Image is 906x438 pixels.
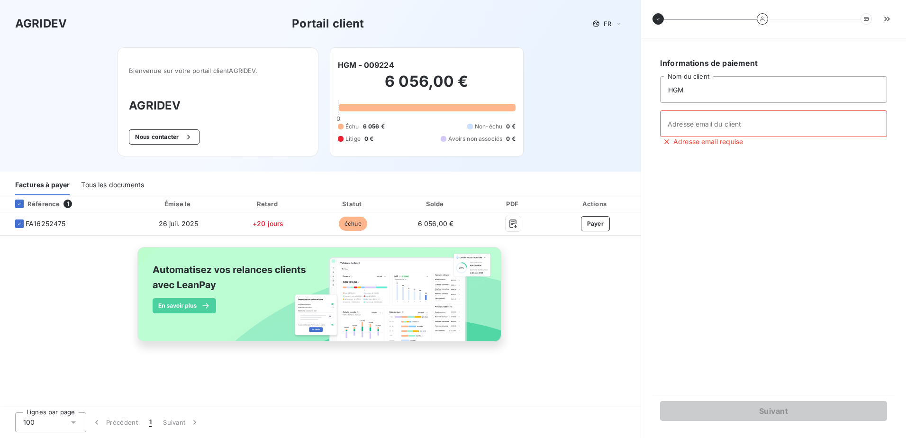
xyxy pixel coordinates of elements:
span: Litige [345,135,361,143]
button: Précédent [86,412,144,432]
img: banner [129,241,512,358]
div: Retard [227,199,309,209]
span: +20 jours [253,219,283,228]
div: Tous les documents [81,175,144,195]
div: Référence [8,200,60,208]
div: Actions [552,199,639,209]
button: Nous contacter [129,129,199,145]
div: PDF [479,199,548,209]
input: placeholder [660,110,887,137]
span: 0 € [364,135,373,143]
span: Non-échu [475,122,502,131]
span: 0 [336,115,340,122]
span: 26 juil. 2025 [159,219,199,228]
input: placeholder [660,76,887,103]
button: Suivant [660,401,887,421]
h3: Portail client [292,15,364,32]
button: 1 [144,412,157,432]
span: 0 € [506,135,515,143]
span: 0 € [506,122,515,131]
span: 100 [23,418,35,427]
button: Payer [581,216,610,231]
span: Adresse email requise [673,137,743,146]
h3: AGRIDEV [129,97,307,114]
span: Bienvenue sur votre portail client AGRIDEV . [129,67,307,74]
span: FA16252475 [26,219,66,228]
span: 1 [149,418,152,427]
button: Suivant [157,412,205,432]
h6: HGM - 009224 [338,59,394,71]
div: Émise le [134,199,223,209]
span: Avoirs non associés [448,135,502,143]
h6: Informations de paiement [660,57,887,69]
span: 6 056,00 € [418,219,454,228]
span: 6 056 € [363,122,385,131]
h2: 6 056,00 € [338,72,516,100]
span: FR [604,20,611,27]
div: Statut [313,199,393,209]
span: échue [339,217,367,231]
div: Factures à payer [15,175,70,195]
span: 1 [63,200,72,208]
div: Solde [397,199,474,209]
span: Échu [345,122,359,131]
h3: AGRIDEV [15,15,67,32]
